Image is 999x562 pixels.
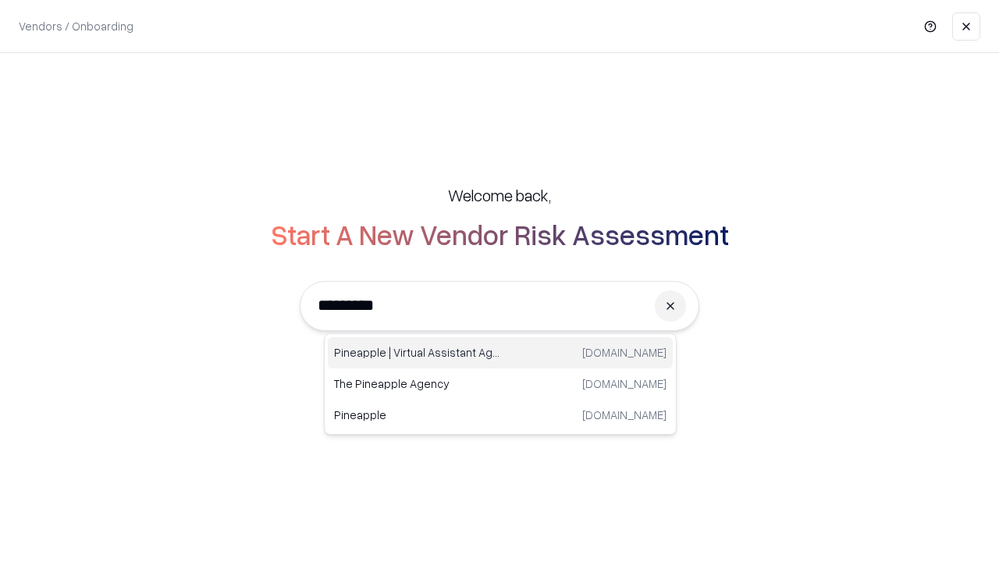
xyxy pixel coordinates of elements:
div: Suggestions [324,333,677,435]
p: Vendors / Onboarding [19,18,133,34]
p: [DOMAIN_NAME] [582,407,667,423]
p: Pineapple | Virtual Assistant Agency [334,344,500,361]
h2: Start A New Vendor Risk Assessment [271,219,729,250]
p: The Pineapple Agency [334,375,500,392]
p: [DOMAIN_NAME] [582,344,667,361]
p: Pineapple [334,407,500,423]
p: [DOMAIN_NAME] [582,375,667,392]
h5: Welcome back, [448,184,551,206]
